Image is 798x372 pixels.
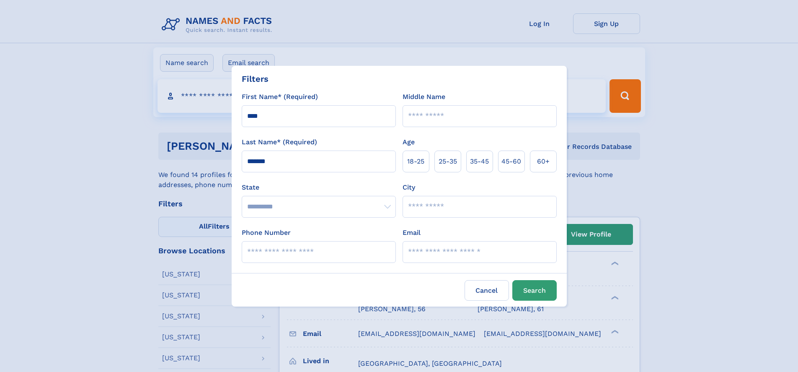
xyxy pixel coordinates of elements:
[403,182,415,193] label: City
[403,137,415,147] label: Age
[242,137,317,147] label: Last Name* (Required)
[242,182,396,193] label: State
[439,156,457,166] span: 25‑35
[512,280,557,301] button: Search
[242,228,291,238] label: Phone Number
[537,156,550,166] span: 60+
[403,92,445,102] label: Middle Name
[501,156,521,166] span: 45‑60
[465,280,509,301] label: Cancel
[407,156,424,166] span: 18‑25
[403,228,421,238] label: Email
[242,73,269,85] div: Filters
[470,156,489,166] span: 35‑45
[242,92,318,102] label: First Name* (Required)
